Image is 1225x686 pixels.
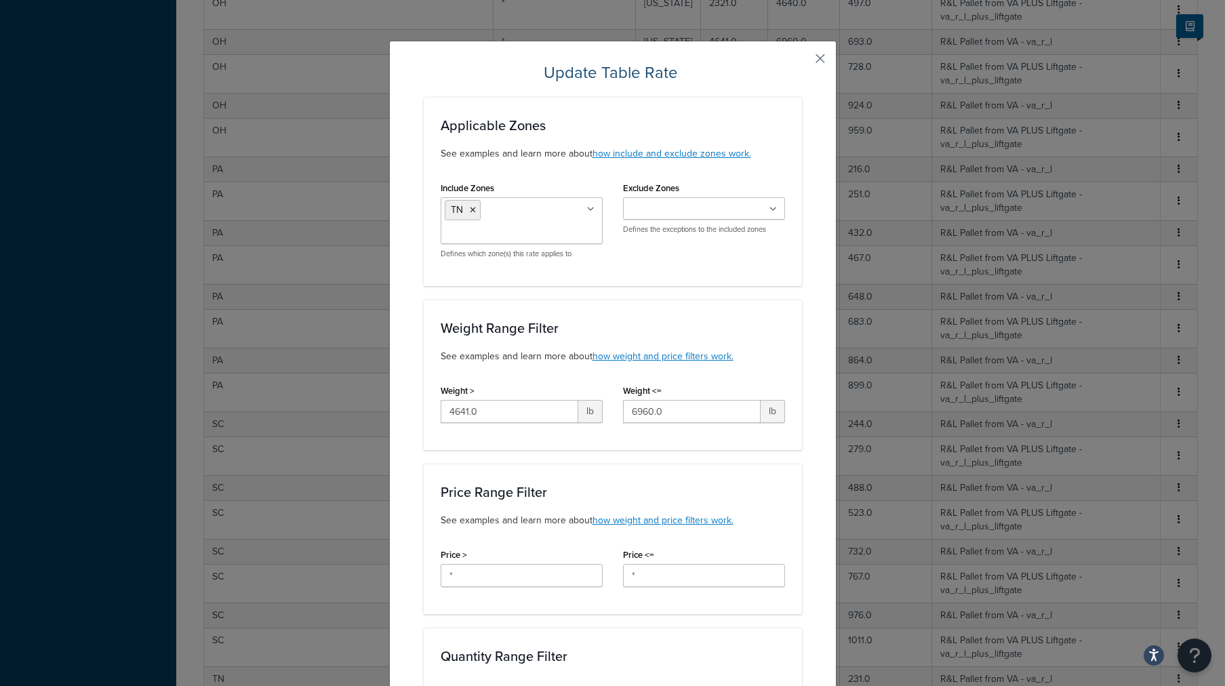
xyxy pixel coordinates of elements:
[441,146,785,161] p: See examples and learn more about
[593,349,734,363] a: how weight and price filters work.
[441,485,785,500] h3: Price Range Filter
[441,183,494,193] label: Include Zones
[441,249,603,259] p: Defines which zone(s) this rate applies to
[441,118,785,133] h3: Applicable Zones
[451,203,463,217] span: TN
[623,386,662,396] label: Weight <=
[593,513,734,527] a: how weight and price filters work.
[441,550,467,560] label: Price >
[761,400,785,423] span: lb
[441,321,785,336] h3: Weight Range Filter
[578,400,603,423] span: lb
[441,386,475,396] label: Weight >
[623,183,679,193] label: Exclude Zones
[623,550,654,560] label: Price <=
[593,146,751,161] a: how include and exclude zones work.
[424,62,802,83] h2: Update Table Rate
[623,224,785,235] p: Defines the exceptions to the included zones
[441,513,785,528] p: See examples and learn more about
[441,649,785,664] h3: Quantity Range Filter
[441,349,785,364] p: See examples and learn more about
